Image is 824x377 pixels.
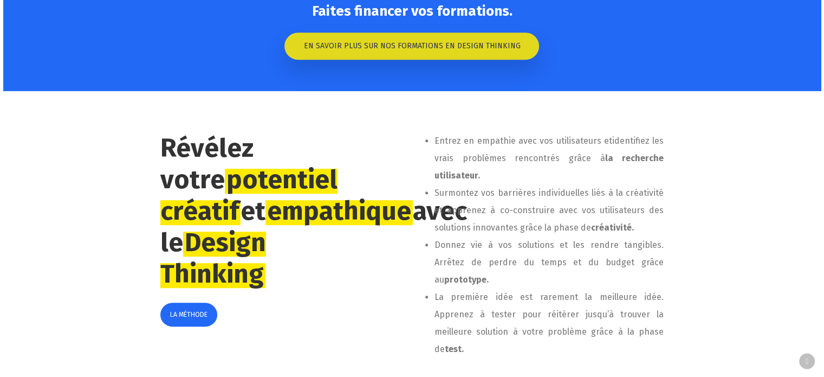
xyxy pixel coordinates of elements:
[312,3,512,20] strong: Faites financer vos formations.
[284,33,539,60] a: EN SAVOIR PLUS SUR NOS FORMATIONS EN DESIGN THINKING
[591,222,634,233] strong: créativité.
[445,344,464,354] strong: test.
[160,227,266,290] em: Design Thinking
[303,41,520,52] span: EN SAVOIR PLUS SUR NOS FORMATIONS EN DESIGN THINKING
[160,132,467,290] strong: Révélez votre et avec le
[444,274,489,285] strong: prototype.
[160,303,217,327] a: LA MÉTHODE
[265,195,413,227] em: empathique
[170,309,207,320] span: LA MÉTHODE
[434,240,664,285] span: Donnez vie à vos solutions et les rendre tangibles. Arrêtez de perdre du temps et du budget grâce au
[434,292,664,354] span: La première idée est rarement la meilleure idée. Apprenez à tester pour réitérer jusqu’à trouver ...
[434,136,612,146] span: Entrez en empathie avec vos utilisateurs et
[160,164,338,227] em: potentiel créatif
[434,188,664,233] span: Surmontez vos barrières individuelles liés à la créativité et apprenez à co-construire avec vos u...
[434,136,664,181] span: identifiez les vrais problèmes rencontrés grâce à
